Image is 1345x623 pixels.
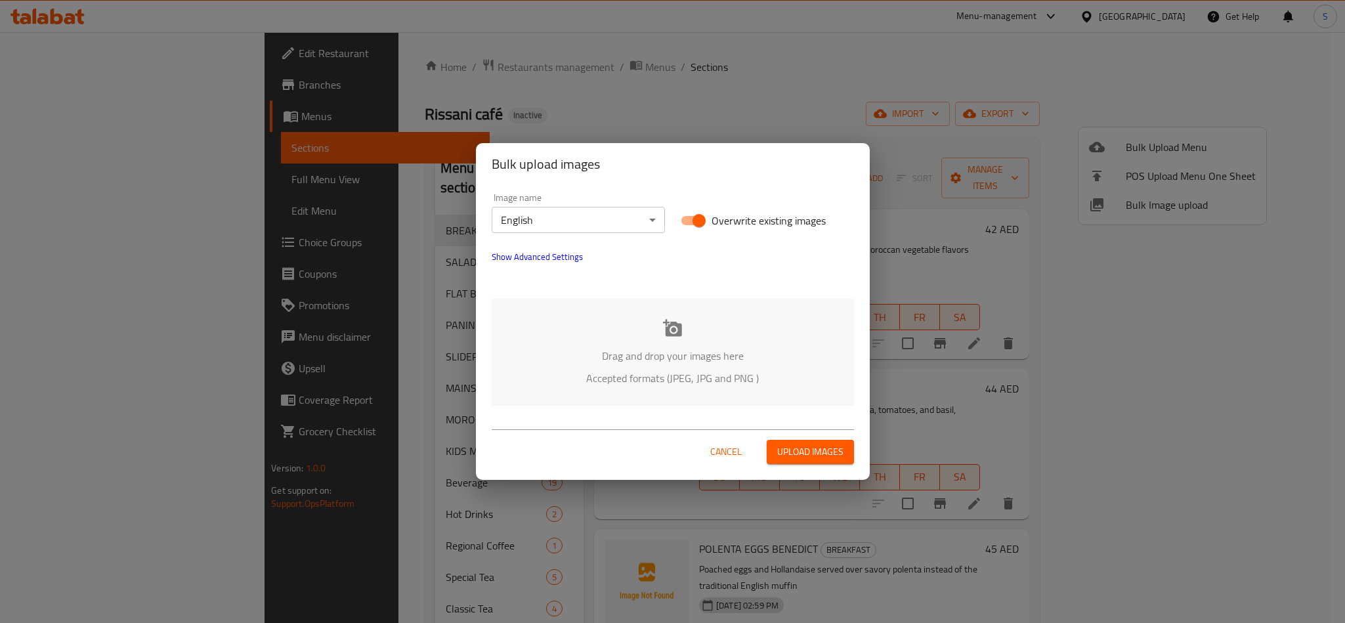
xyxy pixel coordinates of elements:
button: Upload images [767,440,854,464]
span: Show Advanced Settings [492,249,583,265]
div: English [492,207,665,233]
h2: Bulk upload images [492,154,854,175]
span: Upload images [777,444,843,460]
span: Overwrite existing images [712,213,826,228]
p: Accepted formats (JPEG, JPG and PNG ) [511,370,834,386]
button: Cancel [705,440,747,464]
span: Cancel [710,444,742,460]
button: show more [484,241,591,272]
p: Drag and drop your images here [511,348,834,364]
